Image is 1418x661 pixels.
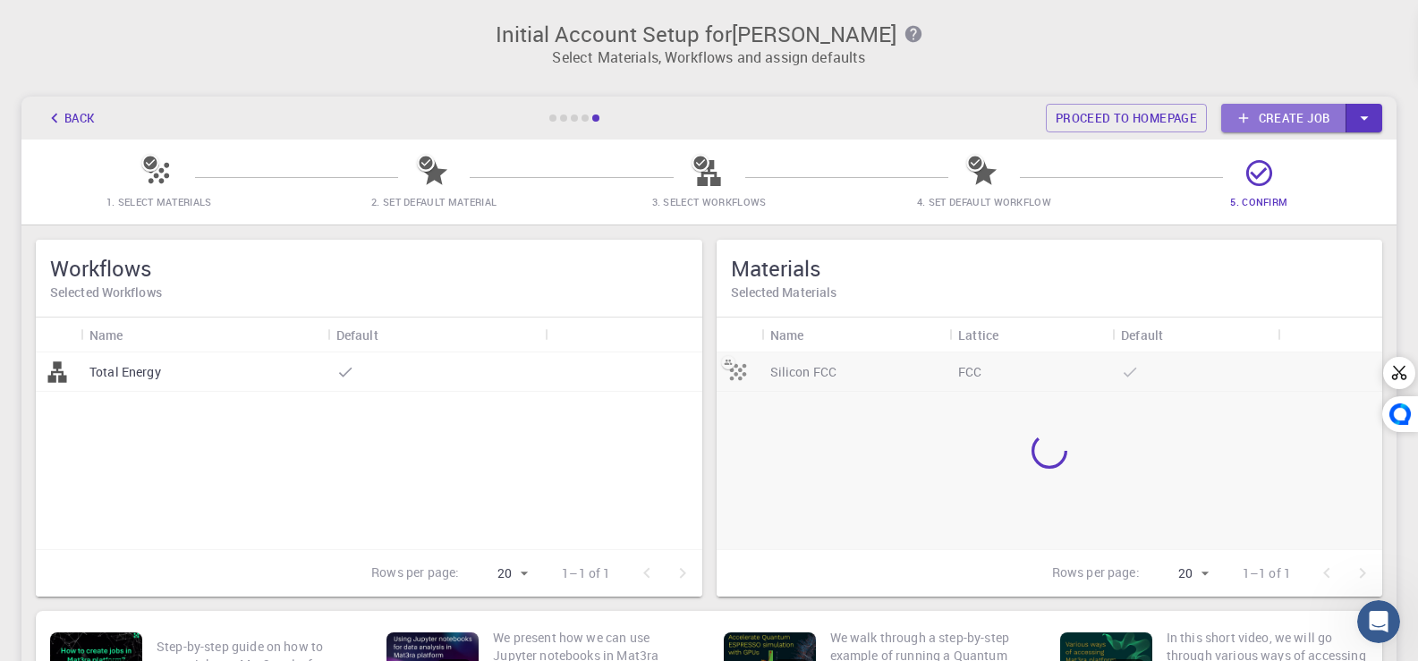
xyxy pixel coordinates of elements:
[371,564,459,584] p: Rows per page:
[32,21,1386,47] h3: Initial Account Setup for [PERSON_NAME]
[652,195,767,208] span: 3. Select Workflows
[1147,561,1214,587] div: 20
[917,195,1051,208] span: 4. Set Default Workflow
[89,363,161,381] p: Total Energy
[1112,318,1278,352] div: Default
[1163,320,1192,349] button: Sort
[717,318,761,352] div: Icon
[949,318,1112,352] div: Lattice
[1046,104,1207,132] a: Proceed to homepage
[371,195,497,208] span: 2. Set Default Material
[327,318,545,352] div: Default
[1230,195,1287,208] span: 5. Confirm
[106,195,212,208] span: 1. Select Materials
[562,564,610,582] p: 1–1 of 1
[731,254,1369,283] h5: Materials
[81,318,327,352] div: Name
[50,283,688,302] h6: Selected Workflows
[32,47,1386,68] p: Select Materials, Workflows and assign defaults
[378,320,407,349] button: Sort
[336,318,378,352] div: Default
[1221,104,1346,132] a: Create job
[958,318,998,352] div: Lattice
[36,104,104,132] button: Back
[998,320,1027,349] button: Sort
[1121,318,1163,352] div: Default
[50,254,688,283] h5: Workflows
[1357,600,1400,643] iframe: Intercom live chat
[1052,564,1140,584] p: Rows per page:
[36,318,81,352] div: Icon
[36,13,100,29] span: Support
[770,318,804,352] div: Name
[123,320,152,349] button: Sort
[761,318,950,352] div: Name
[89,318,123,352] div: Name
[731,283,1369,302] h6: Selected Materials
[803,320,832,349] button: Sort
[466,561,533,587] div: 20
[1243,564,1291,582] p: 1–1 of 1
